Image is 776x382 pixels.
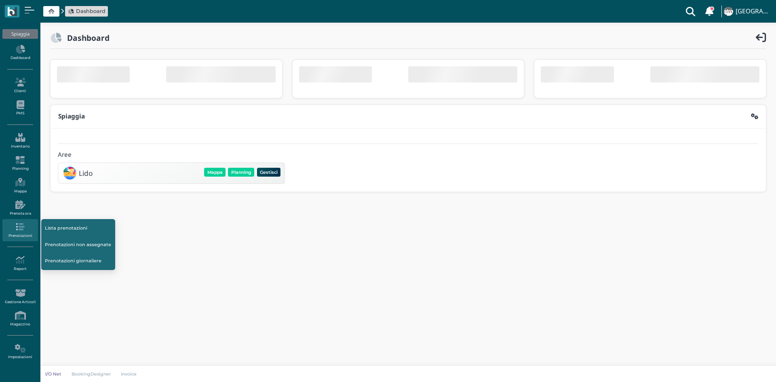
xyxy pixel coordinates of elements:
[41,253,115,269] a: Prenotazioni giornaliere
[2,42,38,64] a: Dashboard
[79,169,93,177] h3: Lido
[7,7,17,16] img: logo
[62,34,110,42] h2: Dashboard
[228,168,254,177] button: Planning
[76,7,105,15] span: Dashboard
[2,197,38,219] a: Prenota ora
[2,130,38,152] a: Inventario
[736,8,771,15] h4: [GEOGRAPHIC_DATA]
[204,168,226,177] button: Mappa
[2,97,38,119] a: PMS
[2,175,38,197] a: Mappa
[724,7,733,16] img: ...
[2,74,38,97] a: Clienti
[2,29,38,39] div: Spiaggia
[2,152,38,175] a: Planning
[723,2,771,21] a: ... [GEOGRAPHIC_DATA]
[58,152,72,158] h4: Aree
[68,7,105,15] a: Dashboard
[58,112,85,120] b: Spiaggia
[719,357,769,375] iframe: Help widget launcher
[41,237,115,252] a: Prenotazioni non assegnate
[41,220,115,236] a: Lista prenotazioni
[257,168,281,177] button: Gestisci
